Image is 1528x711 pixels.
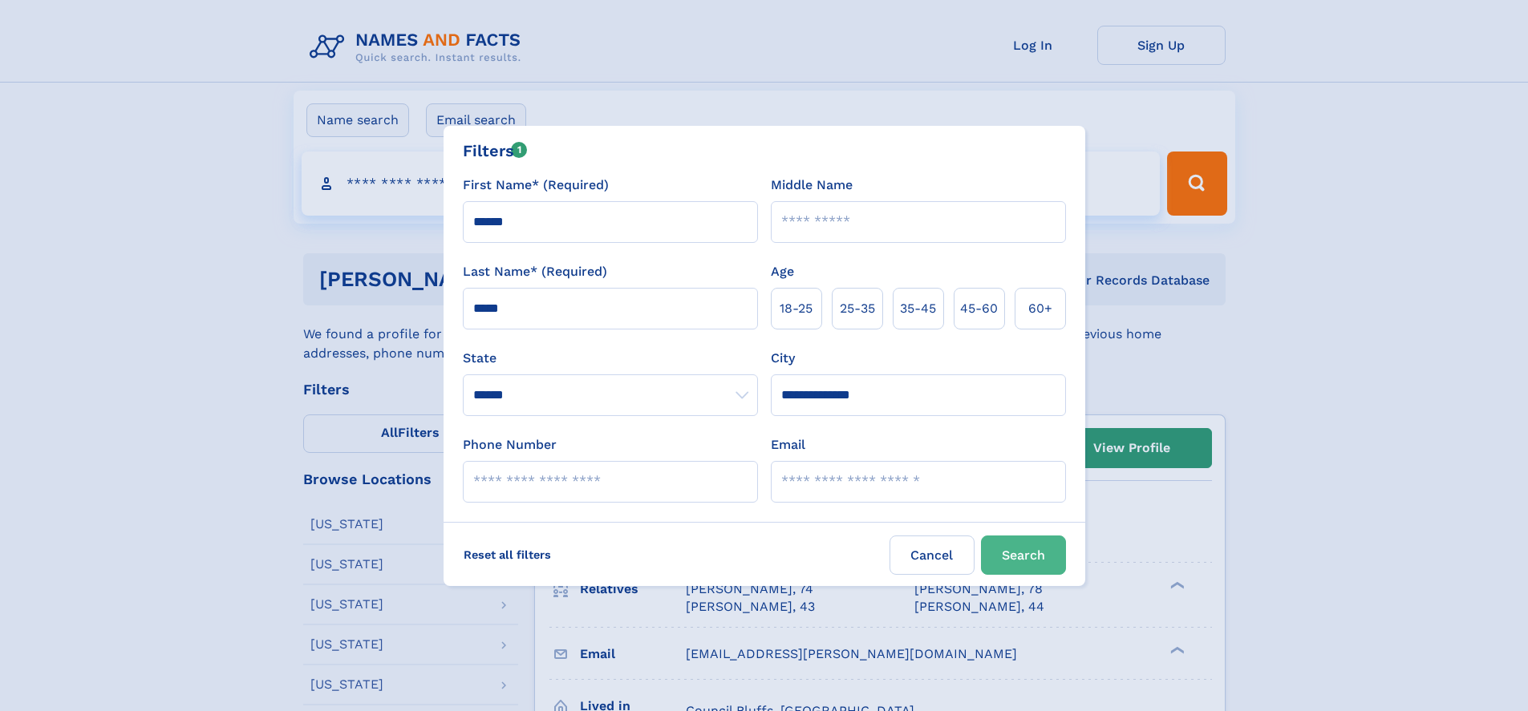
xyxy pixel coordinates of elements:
label: State [463,349,758,368]
span: 60+ [1028,299,1052,318]
label: Reset all filters [453,535,561,574]
span: 25‑35 [840,299,875,318]
span: 45‑60 [960,299,998,318]
label: Middle Name [771,176,853,195]
button: Search [981,535,1066,575]
span: 35‑45 [900,299,936,318]
label: Cancel [890,535,975,575]
label: Age [771,262,794,281]
label: First Name* (Required) [463,176,609,195]
label: Phone Number [463,435,557,454]
label: Last Name* (Required) [463,262,607,281]
span: 18‑25 [780,299,813,318]
label: City [771,349,795,368]
div: Filters [463,139,528,163]
label: Email [771,435,805,454]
